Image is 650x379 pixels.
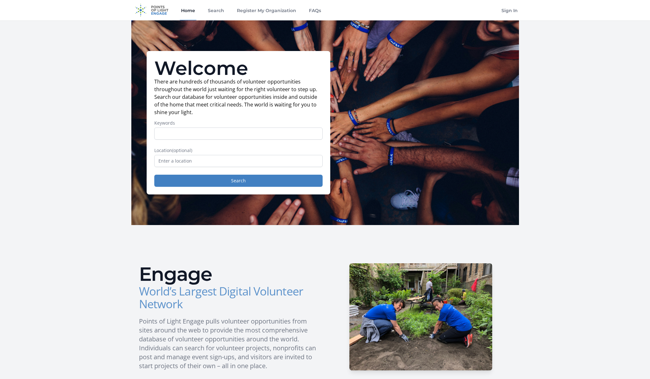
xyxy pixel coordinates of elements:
[154,155,323,167] input: Enter a location
[172,147,192,153] span: (optional)
[139,317,320,370] p: Points of Light Engage pulls volunteer opportunities from sites around the web to provide the mos...
[154,78,323,116] p: There are hundreds of thousands of volunteer opportunities throughout the world just waiting for ...
[139,285,320,310] h3: World’s Largest Digital Volunteer Network
[154,147,323,154] label: Location
[154,59,323,78] h1: Welcome
[154,175,323,187] button: Search
[154,120,323,126] label: Keywords
[139,265,320,284] h2: Engage
[349,263,492,370] img: HCSC-H_1.JPG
